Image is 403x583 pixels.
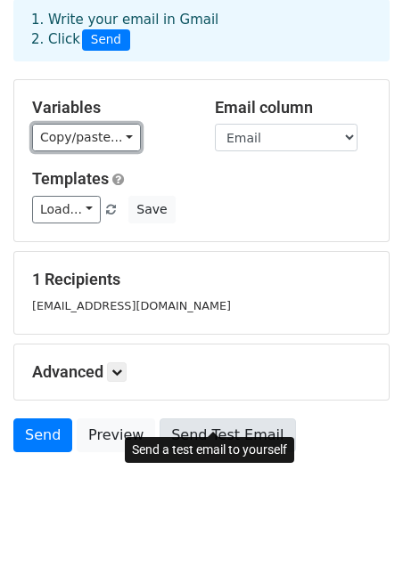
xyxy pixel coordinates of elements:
[32,196,101,223] a: Load...
[32,362,371,382] h5: Advanced
[32,299,231,312] small: [EMAIL_ADDRESS][DOMAIN_NAME]
[314,498,403,583] iframe: Chat Widget
[160,418,295,452] a: Send Test Email
[13,418,72,452] a: Send
[125,437,294,463] div: Send a test email to yourself
[215,98,371,117] h5: Email column
[32,98,188,117] h5: Variables
[32,124,141,151] a: Copy/paste...
[18,10,385,51] div: 1. Write your email in Gmail 2. Click
[32,270,371,289] h5: 1 Recipients
[32,169,109,188] a: Templates
[128,196,175,223] button: Save
[82,29,130,51] span: Send
[77,418,155,452] a: Preview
